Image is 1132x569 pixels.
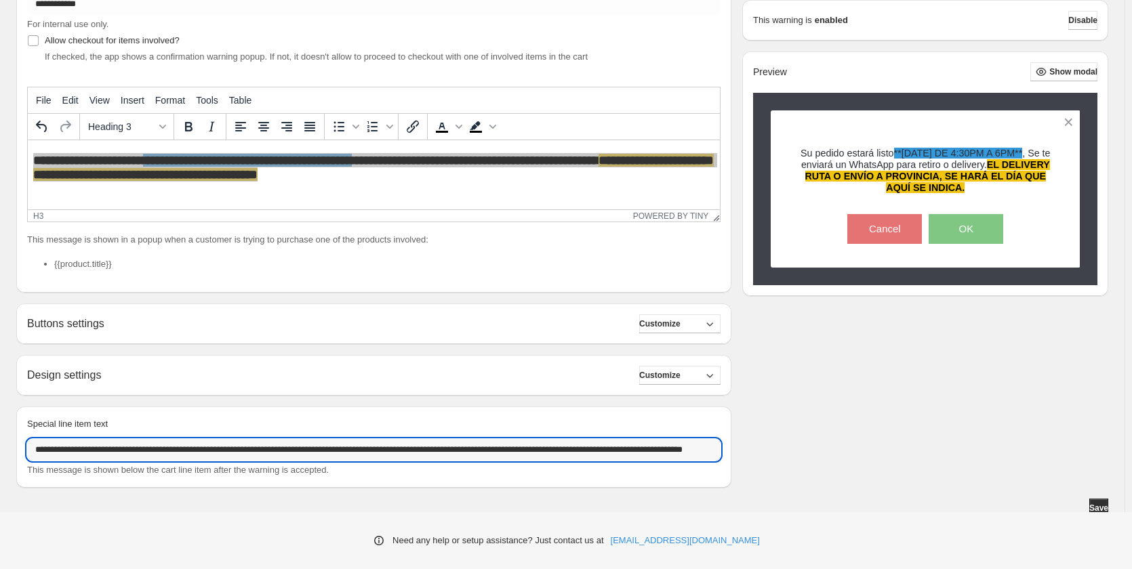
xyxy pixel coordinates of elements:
[36,95,52,106] span: File
[27,368,101,381] h2: Design settings
[753,14,812,27] p: This warning is
[89,95,110,106] span: View
[894,148,1023,159] span: **[DATE] DE 4:30PM A 6PM**
[27,233,721,247] p: This message is shown in a popup when a customer is trying to purchase one of the products involved:
[639,314,721,333] button: Customize
[27,19,108,29] span: For internal use only.
[430,115,464,138] div: Text color
[275,115,298,138] button: Align right
[464,115,498,138] div: Background color
[815,14,848,27] strong: enabled
[847,214,922,244] button: Cancel
[298,115,321,138] button: Justify
[196,95,218,106] span: Tools
[633,211,709,221] a: Powered by Tiny
[1068,11,1097,30] button: Disable
[1049,66,1097,77] span: Show modal
[200,115,223,138] button: Italic
[1068,15,1097,26] span: Disable
[88,121,155,132] span: Heading 3
[31,115,54,138] button: Undo
[639,370,681,381] span: Customize
[229,95,251,106] span: Table
[929,214,1003,244] button: OK
[54,257,721,271] li: {{product.title}}
[229,115,252,138] button: Align left
[252,115,275,138] button: Align center
[27,419,108,429] span: Special line item text
[83,115,171,138] button: Formats
[1089,503,1108,513] span: Save
[121,95,144,106] span: Insert
[753,66,787,78] h2: Preview
[45,51,588,62] span: If checked, the app shows a confirmation warning popup. If not, it doesn't allow to proceed to ch...
[361,115,395,138] div: Numbered list
[708,210,720,222] div: Resize
[1089,499,1108,518] button: Save
[27,317,104,330] h2: Buttons settings
[401,115,424,138] button: Insert/edit link
[639,318,681,329] span: Customize
[805,159,1050,193] span: EL DELIVERY RUTA O ENVÍO A PROVINCIA, SE HARÁ EL DÍA QUE AQUÍ SE INDICA.
[327,115,361,138] div: Bullet list
[54,115,77,138] button: Redo
[27,465,329,475] span: This message is shown below the cart line item after the warning is accepted.
[45,35,180,45] span: Allow checkout for items involved?
[155,95,185,106] span: Format
[28,140,720,209] iframe: Rich Text Area
[1030,62,1097,81] button: Show modal
[33,211,43,221] div: h3
[62,95,79,106] span: Edit
[611,534,760,547] a: [EMAIL_ADDRESS][DOMAIN_NAME]
[794,148,1057,194] h3: Su pedido estará listo , Se te enviará un WhatsApp para retiro o delivery.
[639,366,721,385] button: Customize
[177,115,200,138] button: Bold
